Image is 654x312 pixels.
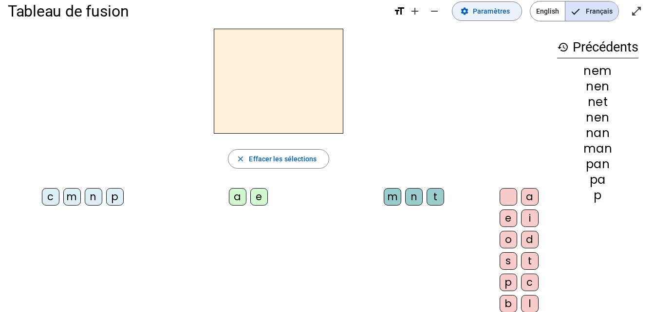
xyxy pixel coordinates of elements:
[557,65,638,77] div: nem
[557,36,638,58] h3: Précédents
[521,188,539,206] div: a
[500,231,517,248] div: o
[427,188,444,206] div: t
[500,252,517,270] div: s
[460,7,469,16] mat-icon: settings
[557,112,638,123] div: nen
[557,41,569,53] mat-icon: history
[557,81,638,92] div: nen
[85,188,102,206] div: n
[521,252,539,270] div: t
[63,188,81,206] div: m
[473,5,510,17] span: Paramètres
[500,209,517,227] div: e
[42,188,59,206] div: c
[452,1,522,21] button: Paramètres
[565,1,618,21] span: Français
[429,5,440,17] mat-icon: remove
[627,1,646,21] button: Entrer en plein écran
[250,188,268,206] div: e
[521,274,539,291] div: c
[557,174,638,186] div: pa
[249,153,317,165] span: Effacer les sélections
[384,188,401,206] div: m
[530,1,565,21] span: English
[393,5,405,17] mat-icon: format_size
[557,158,638,170] div: pan
[500,274,517,291] div: p
[557,143,638,155] div: man
[229,188,246,206] div: a
[521,209,539,227] div: i
[557,96,638,108] div: net
[106,188,124,206] div: p
[521,231,539,248] div: d
[405,188,423,206] div: n
[557,190,638,201] div: p
[405,1,425,21] button: Augmenter la taille de la police
[557,127,638,139] div: nan
[236,155,245,163] mat-icon: close
[409,5,421,17] mat-icon: add
[631,5,642,17] mat-icon: open_in_full
[228,149,329,169] button: Effacer les sélections
[425,1,444,21] button: Diminuer la taille de la police
[530,1,619,21] mat-button-toggle-group: Language selection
